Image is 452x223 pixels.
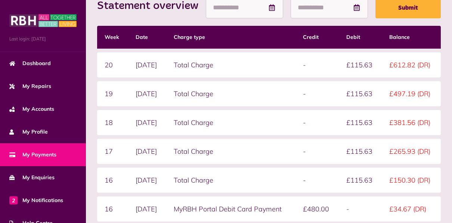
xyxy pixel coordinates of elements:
[97,196,128,222] td: 16
[128,110,166,135] td: [DATE]
[382,139,441,164] td: £265.93 (DR)
[97,81,128,106] td: 19
[9,196,18,204] span: 2
[9,151,56,159] span: My Payments
[295,81,339,106] td: -
[128,196,166,222] td: [DATE]
[9,105,54,113] span: My Accounts
[382,81,441,106] td: £497.19 (DR)
[166,52,295,77] td: Total Charge
[128,139,166,164] td: [DATE]
[339,110,382,135] td: £115.63
[166,26,295,49] th: Charge type
[9,82,51,90] span: My Repairs
[382,110,441,135] td: £381.56 (DR)
[128,81,166,106] td: [DATE]
[295,168,339,193] td: -
[9,174,55,181] span: My Enquiries
[339,168,382,193] td: £115.63
[166,139,295,164] td: Total Charge
[97,26,128,49] th: Week
[166,81,295,106] td: Total Charge
[339,196,382,222] td: -
[97,110,128,135] td: 18
[9,59,51,67] span: Dashboard
[97,52,128,77] td: 20
[339,139,382,164] td: £115.63
[166,168,295,193] td: Total Charge
[382,196,441,222] td: £34.67 (DR)
[166,110,295,135] td: Total Charge
[295,139,339,164] td: -
[128,26,166,49] th: Date
[97,168,128,193] td: 16
[9,128,48,136] span: My Profile
[339,26,382,49] th: Debit
[128,168,166,193] td: [DATE]
[382,26,441,49] th: Balance
[295,110,339,135] td: -
[295,52,339,77] td: -
[97,139,128,164] td: 17
[382,52,441,77] td: £612.82 (DR)
[339,81,382,106] td: £115.63
[295,26,339,49] th: Credit
[382,168,441,193] td: £150.30 (DR)
[9,13,77,28] img: MyRBH
[295,196,339,222] td: £480.00
[128,52,166,77] td: [DATE]
[9,36,77,42] span: Last login: [DATE]
[166,196,295,222] td: MyRBH Portal Debit Card Payment
[9,196,63,204] span: My Notifications
[339,52,382,77] td: £115.63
